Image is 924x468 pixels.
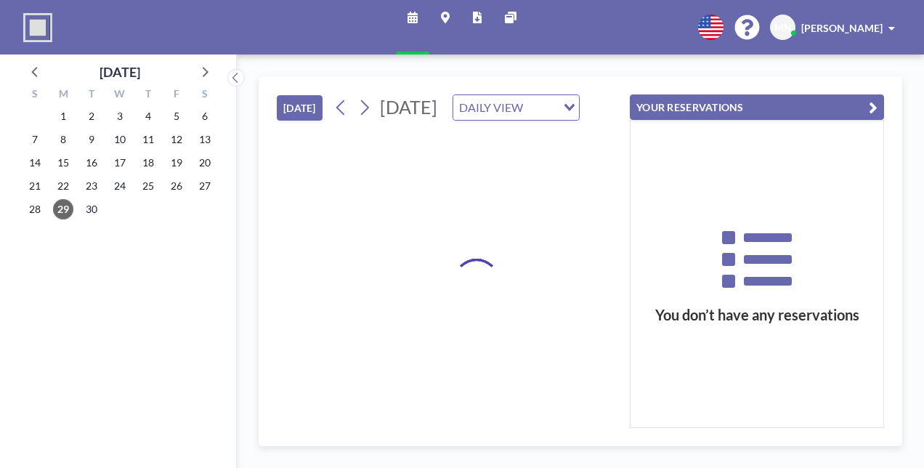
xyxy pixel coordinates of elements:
span: Saturday, September 20, 2025 [195,153,215,173]
span: Sunday, September 21, 2025 [25,176,45,196]
span: Sunday, September 7, 2025 [25,129,45,150]
div: S [21,86,49,105]
span: Tuesday, September 23, 2025 [81,176,102,196]
div: M [49,86,78,105]
span: [DATE] [380,96,437,118]
span: Thursday, September 18, 2025 [138,153,158,173]
span: Monday, September 8, 2025 [53,129,73,150]
span: Monday, September 29, 2025 [53,199,73,219]
span: Wednesday, September 24, 2025 [110,176,130,196]
span: Tuesday, September 16, 2025 [81,153,102,173]
input: Search for option [527,98,555,117]
div: [DATE] [100,62,140,82]
span: Sunday, September 14, 2025 [25,153,45,173]
span: Saturday, September 6, 2025 [195,106,215,126]
span: Friday, September 12, 2025 [166,129,187,150]
div: Search for option [453,95,579,120]
span: Tuesday, September 2, 2025 [81,106,102,126]
div: S [190,86,219,105]
span: Saturday, September 27, 2025 [195,176,215,196]
span: Monday, September 1, 2025 [53,106,73,126]
span: Thursday, September 11, 2025 [138,129,158,150]
span: Tuesday, September 30, 2025 [81,199,102,219]
span: Monday, September 22, 2025 [53,176,73,196]
span: Friday, September 19, 2025 [166,153,187,173]
span: Thursday, September 4, 2025 [138,106,158,126]
span: Wednesday, September 3, 2025 [110,106,130,126]
button: YOUR RESERVATIONS [630,94,884,120]
span: Wednesday, September 10, 2025 [110,129,130,150]
span: Wednesday, September 17, 2025 [110,153,130,173]
img: organization-logo [23,13,52,42]
span: Thursday, September 25, 2025 [138,176,158,196]
div: T [78,86,106,105]
span: DAILY VIEW [456,98,526,117]
div: F [162,86,190,105]
div: T [134,86,162,105]
span: Sunday, September 28, 2025 [25,199,45,219]
span: MN [774,21,792,34]
button: [DATE] [277,95,323,121]
span: Monday, September 15, 2025 [53,153,73,173]
span: Friday, September 26, 2025 [166,176,187,196]
span: [PERSON_NAME] [801,22,883,34]
span: Friday, September 5, 2025 [166,106,187,126]
span: Saturday, September 13, 2025 [195,129,215,150]
div: W [106,86,134,105]
span: Tuesday, September 9, 2025 [81,129,102,150]
h3: You don’t have any reservations [631,306,883,324]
